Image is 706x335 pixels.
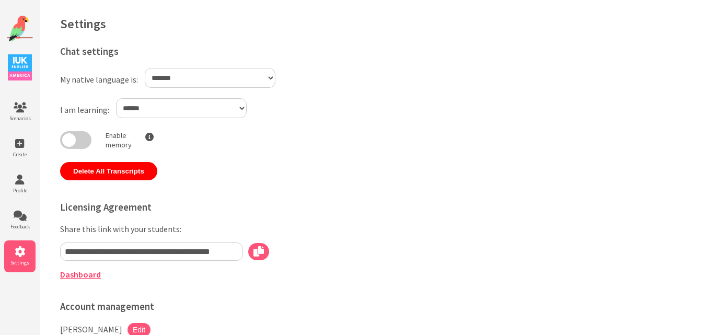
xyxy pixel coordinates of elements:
[4,115,36,122] span: Scenarios
[4,187,36,194] span: Profile
[4,151,36,158] span: Create
[60,201,435,213] h3: Licensing Agreement
[106,131,132,149] p: Enable memory
[7,16,33,42] img: Website Logo
[60,301,435,313] h3: Account management
[60,269,101,280] a: Dashboard
[60,224,435,234] p: Share this link with your students:
[4,259,36,266] span: Settings
[4,223,36,230] span: Feedback
[8,54,32,80] img: IUK Logo
[60,105,109,115] label: I am learning:
[60,162,157,180] button: Delete All Transcripts
[60,45,435,57] h3: Chat settings
[60,16,685,32] h1: Settings
[60,74,138,85] label: My native language is:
